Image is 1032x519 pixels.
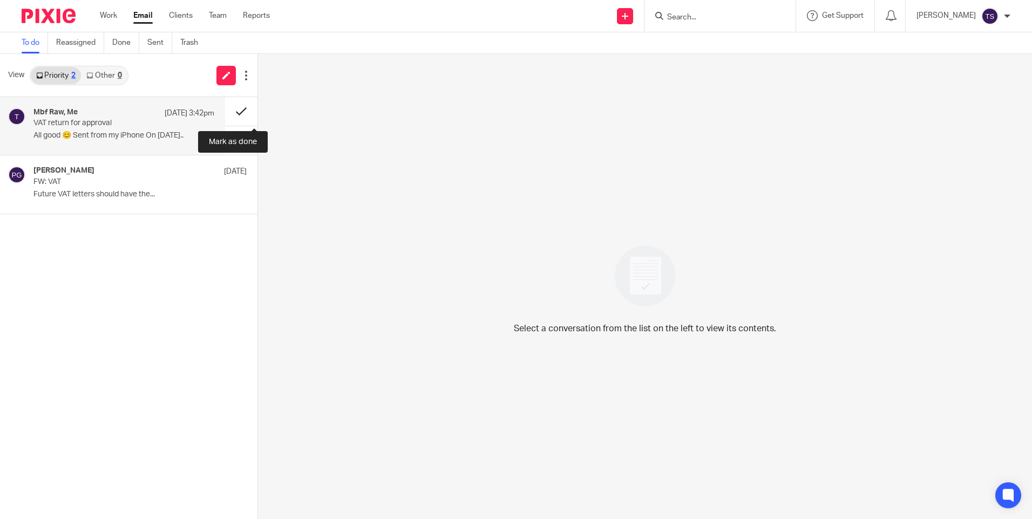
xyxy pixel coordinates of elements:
[822,12,864,19] span: Get Support
[514,322,776,335] p: Select a conversation from the list on the left to view its contents.
[118,72,122,79] div: 0
[33,177,204,187] p: FW: VAT
[33,166,94,175] h4: [PERSON_NAME]
[22,9,76,23] img: Pixie
[112,32,139,53] a: Done
[8,70,24,81] span: View
[243,10,270,21] a: Reports
[981,8,999,25] img: svg%3E
[56,32,104,53] a: Reassigned
[8,166,25,183] img: svg%3E
[22,32,48,53] a: To do
[165,108,214,119] p: [DATE] 3:42pm
[147,32,172,53] a: Sent
[31,67,81,84] a: Priority2
[916,10,976,21] p: [PERSON_NAME]
[33,190,247,199] p: Future VAT letters should have the...
[224,166,247,177] p: [DATE]
[8,108,25,125] img: svg%3E
[666,13,763,23] input: Search
[180,32,206,53] a: Trash
[169,10,193,21] a: Clients
[608,238,683,313] img: image
[33,131,214,140] p: All good 😊 Sent from my iPhone On [DATE]..
[71,72,76,79] div: 2
[33,119,178,128] p: VAT return for approval
[33,108,78,117] h4: Mbf Raw, Me
[133,10,153,21] a: Email
[81,67,127,84] a: Other0
[100,10,117,21] a: Work
[209,10,227,21] a: Team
